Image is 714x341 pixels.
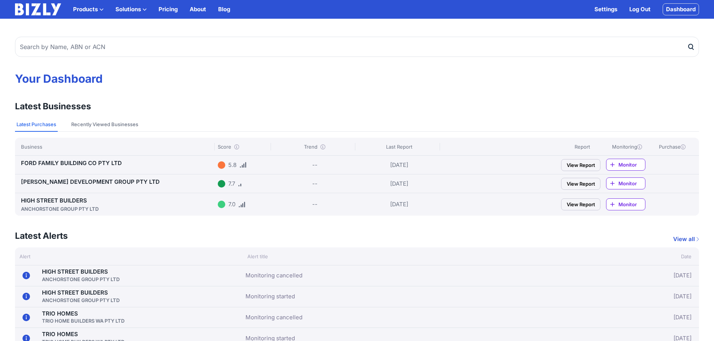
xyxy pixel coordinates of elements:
div: 7.7 [228,179,235,188]
span: Monitor [618,180,645,187]
a: Monitor [606,198,645,210]
h3: Latest Alerts [15,231,68,241]
div: [DATE] [358,196,440,213]
a: [PERSON_NAME] DEVELOPMENT GROUP PTY LTD [21,178,160,185]
button: Products [73,5,103,14]
div: -- [312,200,317,209]
div: Purchase [651,143,693,150]
a: HIGH STREET BUILDERSANCHORSTONE GROUP PTY LTD [42,268,120,283]
a: About [190,5,206,14]
div: [DATE] [580,310,692,325]
div: [DATE] [580,289,692,304]
a: Settings [594,5,617,14]
div: Monitoring [606,143,648,150]
div: ANCHORSTONE GROUP PTY LTD [42,296,120,304]
input: Search by Name, ABN or ACN [15,37,699,57]
div: ANCHORSTONE GROUP PTY LTD [21,205,215,213]
div: 7.0 [228,200,235,209]
a: View Report [561,159,600,171]
a: HIGH STREET BUILDERSANCHORSTONE GROUP PTY LTD [21,197,215,213]
nav: Tabs [15,118,699,132]
a: Dashboard [663,3,699,15]
button: Solutions [115,5,147,14]
div: 5.8 [228,161,237,170]
span: Monitor [618,201,645,208]
a: View Report [561,198,600,210]
a: View Report [561,178,600,190]
div: TRIO HOME BUILDERS WA PTY LTD [42,317,124,325]
div: Alert [15,253,243,260]
a: TRIO HOMESTRIO HOME BUILDERS WA PTY LTD [42,310,124,325]
button: Latest Purchases [15,118,58,132]
h1: Your Dashboard [15,72,699,86]
a: Monitor [606,177,645,189]
a: Monitoring cancelled [245,313,302,322]
a: View all [673,235,699,244]
div: Score [218,143,271,150]
div: [DATE] [358,159,440,171]
div: [DATE] [358,177,440,190]
div: Report [561,143,603,150]
a: Monitor [606,159,645,171]
a: Blog [218,5,230,14]
a: HIGH STREET BUILDERSANCHORSTONE GROUP PTY LTD [42,289,120,304]
a: Monitoring started [245,292,295,301]
div: Last Report [358,143,440,150]
div: [DATE] [580,268,692,283]
a: Monitoring cancelled [245,271,302,280]
div: -- [312,179,317,188]
div: Trend [274,143,355,150]
span: Monitor [618,161,645,168]
button: Recently Viewed Businesses [70,118,140,132]
div: Date [585,253,699,260]
div: Alert title [243,253,585,260]
div: ANCHORSTONE GROUP PTY LTD [42,275,120,283]
h3: Latest Businesses [15,101,91,112]
div: -- [312,161,317,170]
div: Business [21,143,215,150]
a: Log Out [629,5,651,14]
a: FORD FAMILY BUILDING CO PTY LTD [21,159,122,167]
a: Pricing [159,5,178,14]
